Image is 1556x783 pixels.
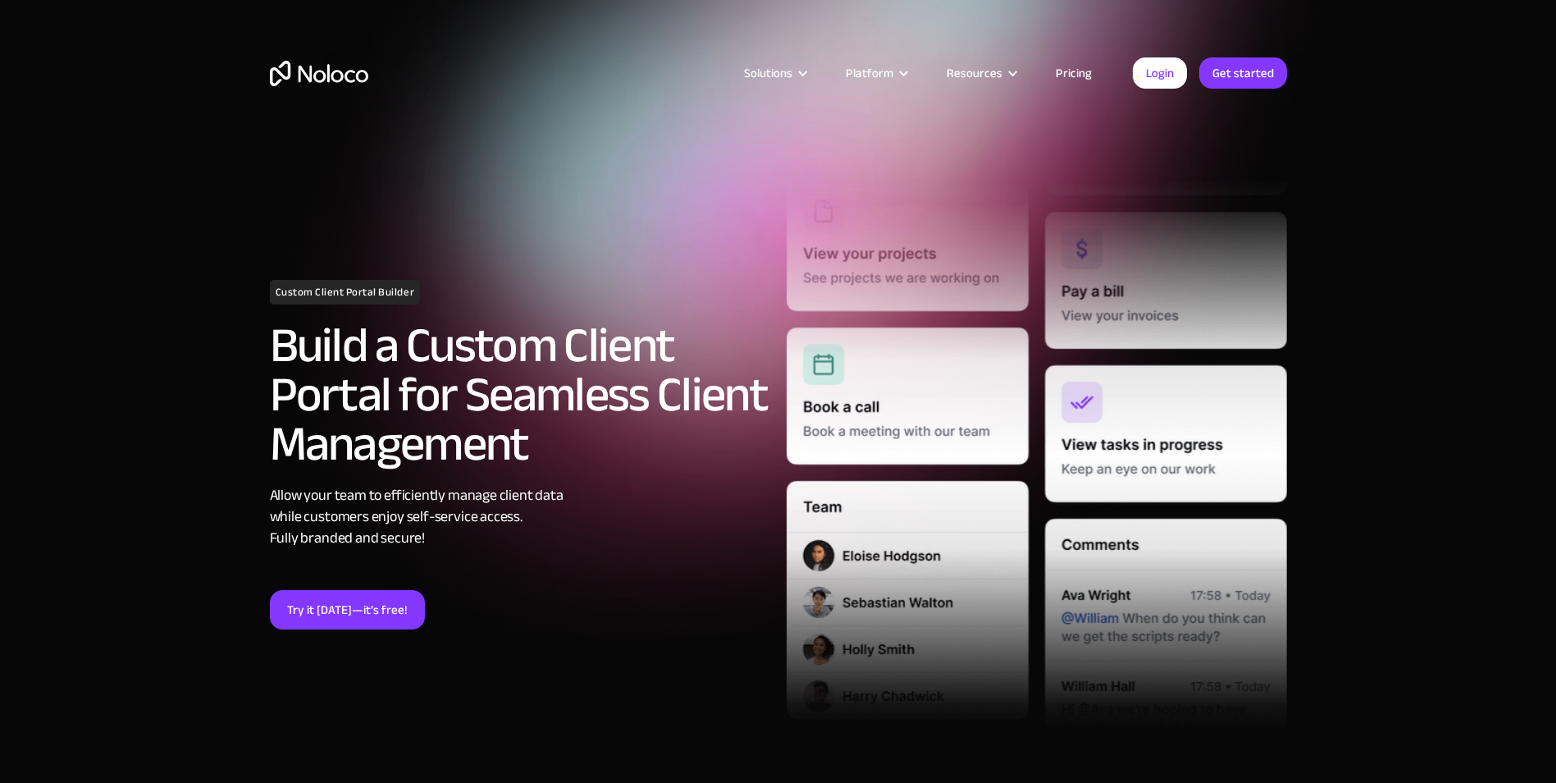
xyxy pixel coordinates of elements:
[825,62,926,84] div: Platform
[723,62,825,84] div: Solutions
[270,280,421,304] h1: Custom Client Portal Builder
[926,62,1035,84] div: Resources
[270,61,368,86] a: home
[1133,57,1187,89] a: Login
[270,321,770,469] h2: Build a Custom Client Portal for Seamless Client Management
[846,62,893,84] div: Platform
[947,62,1002,84] div: Resources
[270,590,425,630] a: Try it [DATE]—it’s free!
[270,485,770,549] div: Allow your team to efficiently manage client data while customers enjoy self-service access. Full...
[1199,57,1287,89] a: Get started
[744,62,792,84] div: Solutions
[1035,62,1112,84] a: Pricing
